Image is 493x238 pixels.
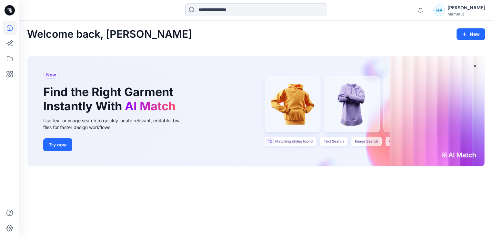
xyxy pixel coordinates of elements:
div: Use text or image search to quickly locate relevant, editable .bw files for faster design workflows. [43,117,188,131]
span: New [46,71,56,79]
h2: Welcome back, [PERSON_NAME] [27,28,192,40]
span: AI Match [125,99,176,113]
button: New [457,28,485,40]
div: Mammut [448,12,485,16]
h1: Find the Right Garment Instantly With [43,85,179,113]
div: [PERSON_NAME] [448,4,485,12]
button: Try now [43,138,72,151]
div: HP [433,5,445,16]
